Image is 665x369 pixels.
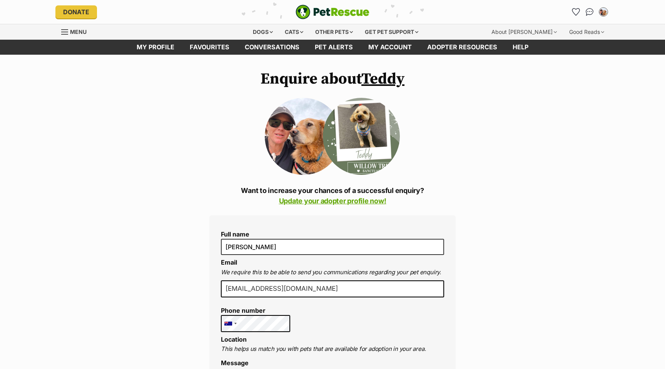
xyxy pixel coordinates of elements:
span: Menu [70,29,87,35]
a: Pet alerts [307,40,361,55]
img: logo-e224e6f780fb5917bec1dbf3a21bbac754714ae5b6737aabdf751b685950b380.svg [296,5,369,19]
a: Favourites [570,6,582,18]
p: We require this to be able to send you communications regarding your pet enquiry. [221,268,444,277]
img: wkwly8e6dn8hcwkpyl5u.jpg [265,98,342,175]
a: conversations [237,40,307,55]
img: Claire Prestney profile pic [600,8,607,16]
a: My profile [129,40,182,55]
button: My account [597,6,610,18]
label: Phone number [221,307,290,314]
div: Dogs [247,24,278,40]
img: chat-41dd97257d64d25036548639549fe6c8038ab92f7586957e7f3b1b290dea8141.svg [586,8,594,16]
input: E.g. Jimmy Chew [221,239,444,255]
div: Cats [279,24,309,40]
div: Other pets [310,24,358,40]
label: Location [221,335,247,343]
a: Teddy [361,69,404,89]
label: Message [221,359,249,367]
div: About [PERSON_NAME] [486,24,562,40]
div: Australia: +61 [221,315,239,332]
div: Good Reads [564,24,610,40]
label: Email [221,258,237,266]
a: Favourites [182,40,237,55]
p: This helps us match you with pets that are available for adoption in your area. [221,345,444,354]
div: Get pet support [359,24,424,40]
a: Donate [55,5,97,18]
a: Menu [61,24,92,38]
a: PetRescue [296,5,369,19]
ul: Account quick links [570,6,610,18]
a: Update your adopter profile now! [279,197,386,205]
p: Want to increase your chances of a successful enquiry? [209,185,456,206]
img: Teddy [323,98,400,175]
a: Adopter resources [419,40,505,55]
h1: Enquire about [209,70,456,88]
label: Full name [221,231,444,238]
a: Help [505,40,536,55]
a: My account [361,40,419,55]
a: Conversations [583,6,596,18]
